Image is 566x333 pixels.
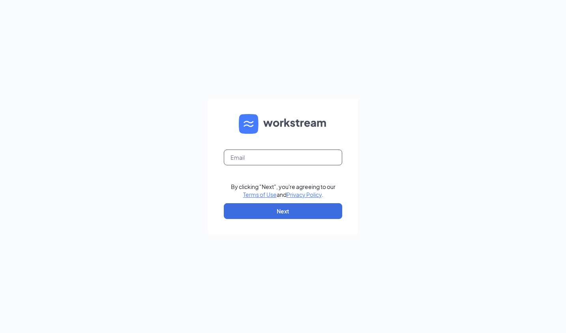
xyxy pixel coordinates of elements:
[231,183,335,198] div: By clicking "Next", you're agreeing to our and .
[224,203,342,219] button: Next
[224,150,342,165] input: Email
[243,191,277,198] a: Terms of Use
[239,114,327,134] img: WS logo and Workstream text
[287,191,322,198] a: Privacy Policy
